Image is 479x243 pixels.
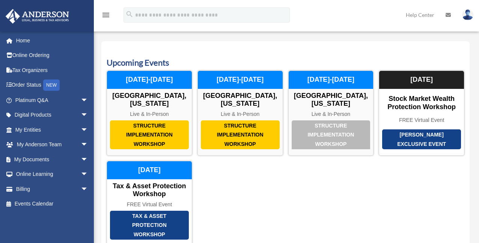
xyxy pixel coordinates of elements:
div: [GEOGRAPHIC_DATA], [US_STATE] [198,92,283,108]
a: Online Ordering [5,48,99,63]
span: arrow_drop_down [81,167,96,182]
div: [DATE]-[DATE] [107,71,192,89]
a: Tax Organizers [5,63,99,78]
div: Structure Implementation Workshop [292,120,371,150]
a: menu [101,13,110,19]
a: My Documentsarrow_drop_down [5,152,99,167]
a: Structure Implementation Workshop [GEOGRAPHIC_DATA], [US_STATE] Live & In-Person [DATE]-[DATE] [197,70,283,156]
div: Stock Market Wealth Protection Workshop [379,95,464,111]
div: Live & In-Person [289,111,374,117]
div: [PERSON_NAME] Exclusive Event [382,129,461,149]
span: arrow_drop_down [81,93,96,108]
a: Billingarrow_drop_down [5,181,99,196]
div: [DATE] [107,161,192,179]
span: arrow_drop_down [81,181,96,197]
a: My Anderson Teamarrow_drop_down [5,137,99,152]
a: Order StatusNEW [5,78,99,93]
a: Home [5,33,99,48]
div: [DATE] [379,71,464,89]
i: search [125,10,134,18]
div: Tax & Asset Protection Workshop [107,182,192,198]
a: Events Calendar [5,196,96,211]
div: Live & In-Person [198,111,283,117]
a: [PERSON_NAME] Exclusive Event Stock Market Wealth Protection Workshop FREE Virtual Event [DATE] [379,70,464,156]
span: arrow_drop_down [81,152,96,167]
span: arrow_drop_down [81,108,96,123]
div: [GEOGRAPHIC_DATA], [US_STATE] [107,92,192,108]
a: Structure Implementation Workshop [GEOGRAPHIC_DATA], [US_STATE] Live & In-Person [DATE]-[DATE] [107,70,192,156]
div: [DATE]-[DATE] [198,71,283,89]
a: My Entitiesarrow_drop_down [5,122,99,137]
a: Platinum Q&Aarrow_drop_down [5,93,99,108]
div: Live & In-Person [107,111,192,117]
div: Structure Implementation Workshop [201,120,280,150]
div: [GEOGRAPHIC_DATA], [US_STATE] [289,92,374,108]
div: FREE Virtual Event [379,117,464,123]
div: Tax & Asset Protection Workshop [110,211,189,240]
a: Online Learningarrow_drop_down [5,167,99,182]
div: NEW [43,79,60,91]
img: Anderson Advisors Platinum Portal [3,9,71,24]
span: arrow_drop_down [81,122,96,138]
a: Digital Productsarrow_drop_down [5,108,99,123]
div: [DATE]-[DATE] [289,71,374,89]
img: User Pic [462,9,473,20]
a: Structure Implementation Workshop [GEOGRAPHIC_DATA], [US_STATE] Live & In-Person [DATE]-[DATE] [288,70,374,156]
div: Structure Implementation Workshop [110,120,189,150]
span: arrow_drop_down [81,137,96,153]
i: menu [101,10,110,19]
div: FREE Virtual Event [107,201,192,208]
h3: Upcoming Events [107,57,464,69]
